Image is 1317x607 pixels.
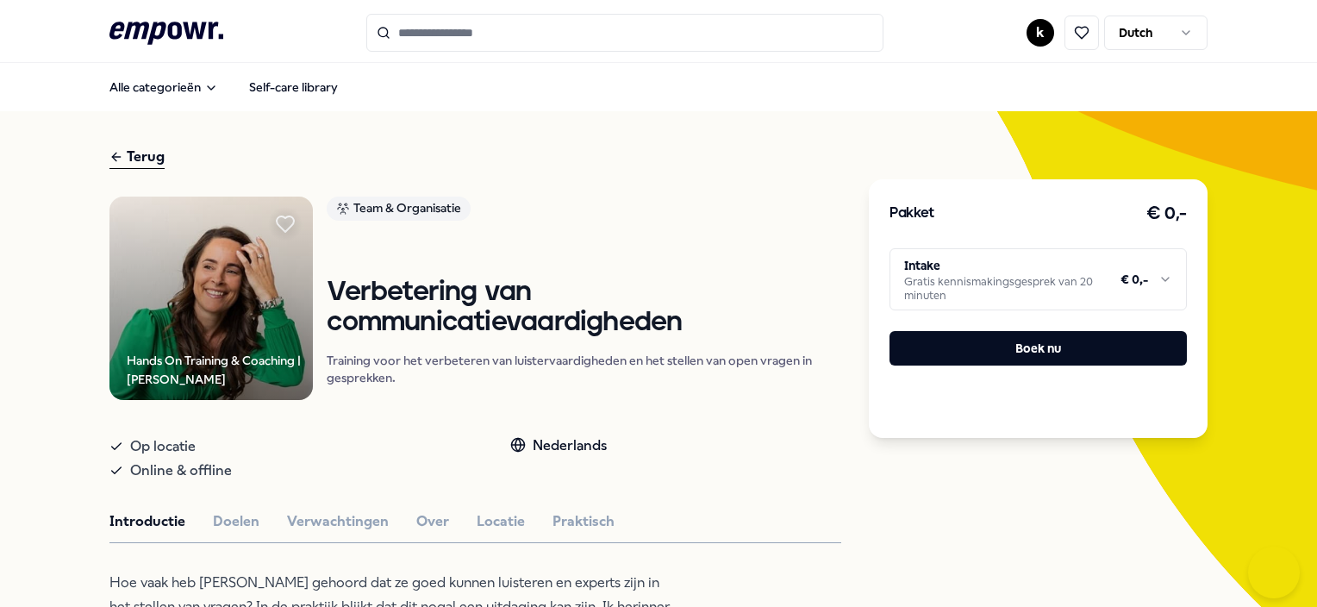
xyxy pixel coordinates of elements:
div: Hands On Training & Coaching | [PERSON_NAME] [127,351,313,390]
button: Praktisch [552,510,615,533]
button: Boek nu [889,331,1186,366]
div: Team & Organisatie [327,197,471,221]
nav: Main [96,70,352,104]
button: Verwachtingen [287,510,389,533]
h3: € 0,- [1146,200,1187,228]
span: Online & offline [130,459,232,483]
button: Alle categorieën [96,70,232,104]
a: Team & Organisatie [327,197,841,227]
div: Terug [109,146,165,169]
iframe: Help Scout Beacon - Open [1248,547,1300,598]
button: Over [416,510,449,533]
div: Nederlands [510,435,607,457]
button: Locatie [477,510,525,533]
button: Doelen [213,510,259,533]
a: Self-care library [235,70,352,104]
h3: Pakket [889,203,934,225]
span: Op locatie [130,435,196,459]
img: Product Image [109,197,313,400]
button: Introductie [109,510,185,533]
button: k [1027,19,1054,47]
h1: Verbetering van communicatievaardigheden [327,278,841,337]
input: Search for products, categories or subcategories [366,14,883,52]
p: Training voor het verbeteren van luistervaardigheden en het stellen van open vragen in gesprekken. [327,352,841,386]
